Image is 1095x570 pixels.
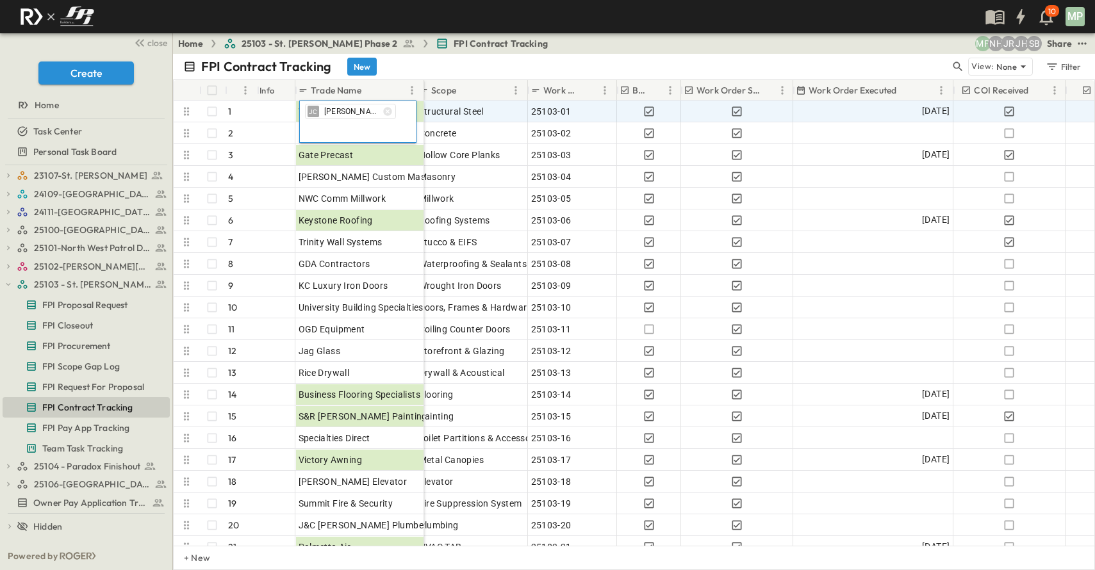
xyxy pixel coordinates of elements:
img: c8d7d1ed905e502e8f77bf7063faec64e13b34fdb1f2bdd94b0e311fc34f8000.png [15,3,99,30]
span: Structural Steel [419,105,484,118]
p: 3 [228,149,233,161]
div: FPI Closeouttest [3,315,170,336]
span: GDA Contractors [299,257,370,270]
span: Coiling Counter Doors [419,323,511,336]
span: 25103 - St. [PERSON_NAME] Phase 2 [34,278,151,291]
p: 2 [228,127,233,140]
button: Menu [663,83,678,98]
div: 23107-St. [PERSON_NAME]test [3,165,170,186]
button: Sort [230,83,244,97]
span: Summit Fire & Security [299,497,393,510]
span: 25103-11 [531,323,572,336]
p: 20 [228,519,239,532]
p: Work Order # [543,84,580,97]
div: FPI Request For Proposaltest [3,377,170,397]
span: [DATE] [922,147,950,162]
button: Sort [583,83,597,97]
span: FPI Contract Tracking [42,401,133,414]
div: 24111-[GEOGRAPHIC_DATA]test [3,202,170,222]
span: Specialties Direct [299,432,370,444]
div: 25102-Christ The Redeemer Anglican Churchtest [3,256,170,277]
p: 10 [1048,6,1056,17]
button: Create [38,61,134,85]
span: FPI Pay App Tracking [42,421,129,434]
span: FPI Procurement [42,339,111,352]
div: 25100-Vanguard Prep Schooltest [3,220,170,240]
div: MP [1066,7,1085,26]
p: Scope [431,84,456,97]
p: 4 [228,170,233,183]
a: 25100-Vanguard Prep School [17,221,167,239]
span: 25103-06 [531,214,572,227]
span: Painting [419,410,454,423]
span: [PERSON_NAME] [324,106,379,117]
button: Menu [404,83,420,98]
span: FPI Closeout [42,319,93,332]
a: FPI Request For Proposal [3,378,167,396]
p: 1 [228,105,231,118]
p: Work Order Executed [809,84,896,97]
button: Menu [508,83,523,98]
span: 24111-[GEOGRAPHIC_DATA] [34,206,151,218]
span: [DATE] [922,409,950,423]
p: 16 [228,432,236,444]
p: 5 [228,192,233,205]
p: View: [971,60,994,74]
span: 25103-04 [531,170,572,183]
span: 25103-13 [531,366,572,379]
a: 25103 - St. [PERSON_NAME] Phase 2 [224,37,416,50]
a: 25103 - St. [PERSON_NAME] Phase 2 [17,275,167,293]
span: close [147,37,167,49]
a: Owner Pay Application Tracking [3,494,167,512]
span: Millwork [419,192,454,205]
span: Fire Suppression System [419,497,522,510]
a: 25101-North West Patrol Division [17,239,167,257]
button: Sort [652,83,666,97]
span: [PERSON_NAME] Custom Masonry [299,170,445,183]
span: Flooring [419,388,454,401]
span: Plumbing [419,519,459,532]
button: Menu [597,83,613,98]
div: Share [1047,37,1072,50]
span: Storefront & Glazing [419,345,505,357]
span: 25103-20 [531,519,572,532]
div: Filter [1045,60,1082,74]
p: 10 [228,301,237,314]
a: FPI Scope Gap Log [3,357,167,375]
span: [DATE] [922,104,950,118]
a: FPI Pay App Tracking [3,419,167,437]
span: 23107-St. [PERSON_NAME] [34,169,147,182]
span: Masonry [419,170,456,183]
span: HVAC TAB [419,541,462,553]
a: FPI Closeout [3,316,167,334]
p: BSA Signed [632,84,650,97]
span: NWC Comm Millwork [299,192,386,205]
button: Sort [1032,83,1046,97]
span: Business Flooring Specialists [299,388,421,401]
a: FPI Proposal Request [3,296,167,314]
span: 25103 - St. [PERSON_NAME] Phase 2 [242,37,398,50]
div: Owner Pay Application Trackingtest [3,493,170,513]
button: Menu [934,83,949,98]
button: Menu [775,83,790,98]
span: Victory Awning [299,453,363,466]
a: FPI Contract Tracking [436,37,548,50]
button: close [129,33,170,51]
div: 25106-St. Andrews Parking Lottest [3,474,170,494]
div: 24109-St. Teresa of Calcutta Parish Halltest [3,184,170,204]
span: 25103-17 [531,453,572,466]
span: Concrete [419,127,457,140]
div: Team Task Trackingtest [3,438,170,459]
span: 25103-07 [531,236,572,248]
span: Jag Glass [299,345,341,357]
p: COI Received [974,84,1028,97]
div: Personal Task Boardtest [3,142,170,162]
span: [PERSON_NAME] Elevator [299,475,408,488]
span: Owner Pay Application Tracking [33,496,147,509]
a: FPI Contract Tracking [3,398,167,416]
div: Info [259,72,275,108]
p: Work Order Sent [696,84,762,97]
span: [PERSON_NAME] [299,127,370,140]
button: Sort [364,83,378,97]
span: Wrought Iron Doors [419,279,502,292]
